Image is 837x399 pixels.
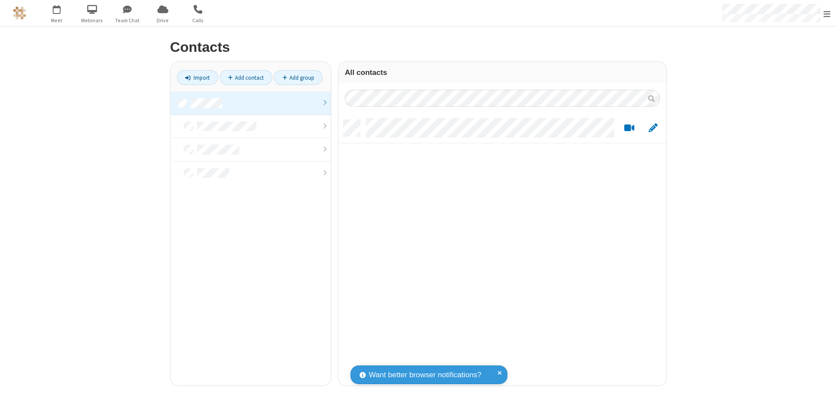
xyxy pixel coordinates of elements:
span: Team Chat [111,17,144,24]
h2: Contacts [170,40,667,55]
iframe: Chat [815,376,830,393]
a: Add group [274,70,323,85]
a: Import [177,70,218,85]
span: Webinars [76,17,109,24]
a: Add contact [220,70,272,85]
button: Edit [644,123,661,134]
h3: All contacts [345,68,660,77]
img: QA Selenium DO NOT DELETE OR CHANGE [13,7,26,20]
span: Calls [182,17,214,24]
span: Meet [41,17,73,24]
span: Want better browser notifications? [369,369,481,381]
span: Drive [146,17,179,24]
button: Start a video meeting [621,123,638,134]
div: grid [338,113,667,385]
